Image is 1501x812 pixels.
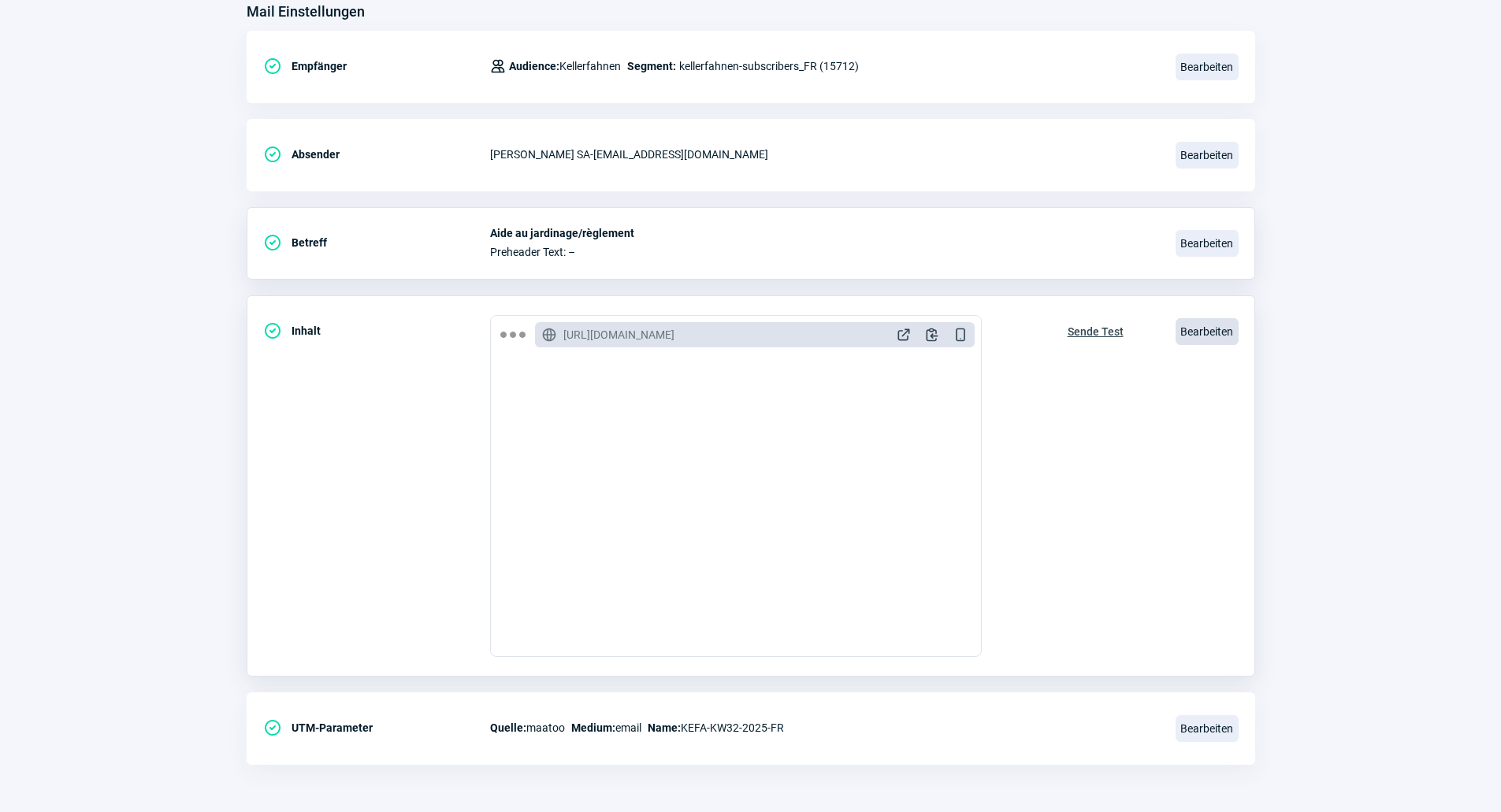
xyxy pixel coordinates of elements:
div: UTM-Parameter [263,712,490,743]
div: kellerfahnen-subscribers_FR (15712) [490,50,859,82]
span: KEFA-KW32-2025-FR [648,718,784,737]
span: Medium: [571,721,615,734]
span: Sende Test [1068,319,1124,344]
span: Bearbeiten [1176,230,1239,257]
span: Bearbeiten [1176,142,1239,169]
span: Bearbeiten [1176,715,1239,742]
span: Quelle: [490,721,526,734]
span: Preheader Text: – [490,246,1157,258]
span: Kellerfahnen [509,57,621,76]
div: [PERSON_NAME] SA - [EMAIL_ADDRESS][DOMAIN_NAME] [490,139,1157,170]
span: Aide au jardinage/règlement [490,227,1157,239]
span: maatoo [490,718,565,737]
div: Betreff [263,227,490,258]
div: Inhalt [263,315,490,347]
div: Absender [263,139,490,170]
span: [URL][DOMAIN_NAME] [563,327,674,343]
div: Empfänger [263,50,490,82]
span: Bearbeiten [1176,318,1239,345]
button: Sende Test [1051,315,1140,345]
span: Audience: [509,60,559,72]
span: email [571,718,641,737]
span: Name: [648,721,681,734]
span: Segment: [627,57,676,76]
span: Bearbeiten [1176,54,1239,80]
